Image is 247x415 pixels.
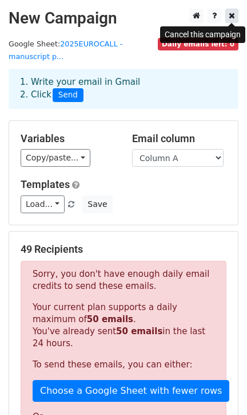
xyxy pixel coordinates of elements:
a: Load... [21,195,65,213]
div: Cancel this campaign [160,26,245,43]
strong: 50 emails [116,326,162,336]
strong: 50 emails [87,314,133,324]
h5: 49 Recipients [21,243,226,256]
iframe: Chat Widget [190,360,247,415]
p: Sorry, you don't have enough daily email credits to send these emails. [33,268,214,292]
a: Templates [21,178,70,190]
div: 1. Write your email in Gmail 2. Click [11,76,236,102]
h2: New Campaign [9,9,238,28]
h5: Variables [21,132,115,145]
a: Daily emails left: 0 [158,40,238,48]
a: 2025EUROCALL - manuscript p... [9,40,122,61]
h5: Email column [132,132,226,145]
button: Save [82,195,112,213]
span: Send [53,88,83,102]
a: Copy/paste... [21,149,90,167]
small: Google Sheet: [9,40,122,61]
p: To send these emails, you can either: [33,359,214,371]
p: Your current plan supports a daily maximum of . You've already sent in the last 24 hours. [33,302,214,350]
a: Choose a Google Sheet with fewer rows [33,380,229,402]
span: Daily emails left: 0 [158,38,238,50]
